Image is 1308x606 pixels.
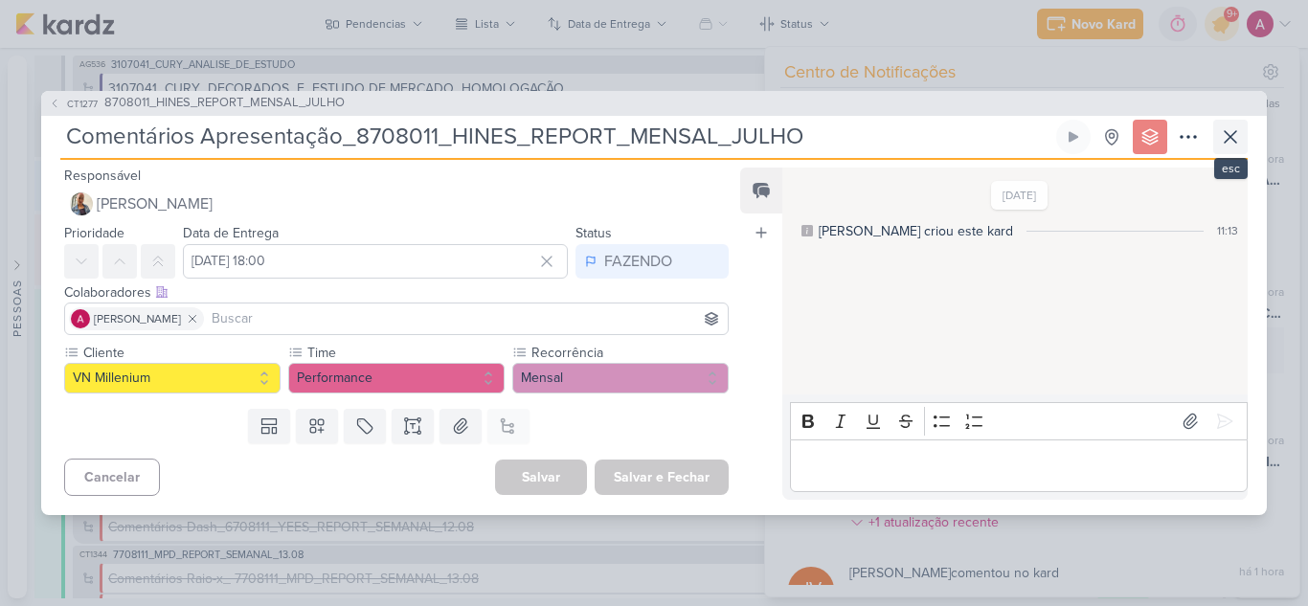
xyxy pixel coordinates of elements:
div: esc [1214,158,1248,179]
input: Select a date [183,244,568,279]
button: Performance [288,363,505,393]
div: [PERSON_NAME] criou este kard [819,221,1013,241]
button: Mensal [512,363,729,393]
input: Buscar [208,307,724,330]
span: [PERSON_NAME] [94,310,181,327]
div: Editor toolbar [790,402,1248,439]
button: [PERSON_NAME] [64,187,729,221]
input: Kard Sem Título [60,120,1052,154]
button: FAZENDO [575,244,729,279]
span: CT1277 [64,97,101,111]
div: Editor editing area: main [790,439,1248,492]
div: Colaboradores [64,282,729,303]
label: Time [305,343,505,363]
label: Recorrência [530,343,729,363]
label: Prioridade [64,225,124,241]
label: Cliente [81,343,281,363]
label: Data de Entrega [183,225,279,241]
label: Responsável [64,168,141,184]
button: Cancelar [64,459,160,496]
button: VN Millenium [64,363,281,393]
div: Ligar relógio [1066,129,1081,145]
img: Iara Santos [70,192,93,215]
label: Status [575,225,612,241]
img: Alessandra Gomes [71,309,90,328]
div: FAZENDO [604,250,672,273]
button: CT1277 8708011_HINES_REPORT_MENSAL_JULHO [49,94,345,113]
div: 11:13 [1217,222,1238,239]
span: [PERSON_NAME] [97,192,213,215]
span: 8708011_HINES_REPORT_MENSAL_JULHO [104,94,345,113]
